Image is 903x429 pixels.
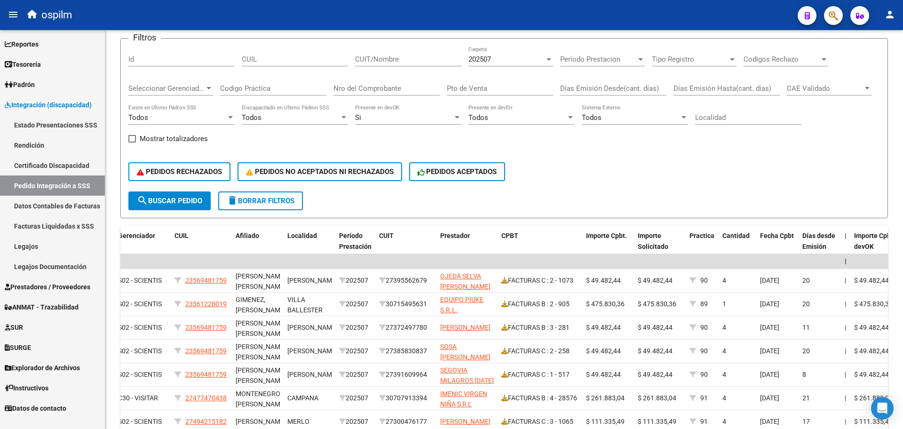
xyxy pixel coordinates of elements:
[227,195,238,206] mat-icon: delete
[854,394,893,402] span: $ 261.883,04
[41,5,72,25] span: ospilm
[638,347,673,355] span: $ 49.482,44
[418,167,497,176] span: PEDIDOS ACEPTADOS
[638,324,673,331] span: $ 49.482,44
[287,232,317,239] span: Localidad
[118,324,162,331] span: S02 - SCIENTIS
[5,363,80,373] span: Explorador de Archivos
[236,390,287,408] span: MONTENEGRO, [PERSON_NAME],
[128,113,148,122] span: Todos
[802,418,810,425] span: 17
[118,371,162,378] span: S02 - SCIENTIS
[586,418,625,425] span: $ 111.335,49
[436,226,498,267] datatable-header-cell: Prestador
[722,300,726,308] span: 1
[355,113,361,122] span: Si
[128,162,230,181] button: PEDIDOS RECHAZADOS
[5,342,31,353] span: SURGE
[379,369,433,380] div: 27391609964
[760,324,779,331] span: [DATE]
[719,226,756,267] datatable-header-cell: Cantidad
[128,84,205,93] span: Seleccionar Gerenciador
[802,300,810,308] span: 20
[586,277,621,284] span: $ 49.482,44
[227,197,294,205] span: Borrar Filtros
[5,59,41,70] span: Tesorería
[379,346,433,357] div: 27385830837
[802,277,810,284] span: 20
[185,277,227,284] span: 23569481759
[246,167,394,176] span: PEDIDOS NO ACEPTADOS NI RECHAZADOS
[5,79,35,90] span: Padrón
[236,272,287,291] span: [PERSON_NAME], [PERSON_NAME],
[652,55,728,64] span: Tipo Registro
[140,133,208,144] span: Mostrar totalizadores
[700,394,708,402] span: 91
[468,55,491,64] span: 202507
[871,397,894,420] div: Open Intercom Messenger
[440,324,491,331] span: [PERSON_NAME]
[760,232,794,239] span: Fecha Cpbt
[501,232,518,239] span: CPBT
[287,394,318,402] span: CAMPANA
[236,319,287,338] span: [PERSON_NAME], [PERSON_NAME],
[137,195,148,206] mat-icon: search
[118,300,162,308] span: S02 - SCIENTIS
[287,296,323,314] span: VILLA BALLESTER
[440,272,491,291] span: OJEDA SELVA [PERSON_NAME]
[118,418,162,425] span: S02 - SCIENTIS
[287,324,338,331] span: [PERSON_NAME]
[586,394,625,402] span: $ 261.883,04
[171,226,232,267] datatable-header-cell: CUIL
[744,55,820,64] span: Codigos Rechazo
[5,302,79,312] span: ANMAT - Trazabilidad
[379,322,433,333] div: 27372497780
[700,277,708,284] span: 90
[638,300,676,308] span: $ 475.830,36
[802,324,810,331] span: 11
[582,226,634,267] datatable-header-cell: Importe Cpbt.
[638,371,673,378] span: $ 49.482,44
[845,371,846,378] span: |
[845,300,846,308] span: |
[586,300,625,308] span: $ 475.830,36
[339,299,372,310] div: 202507
[236,232,259,239] span: Afiliado
[700,300,708,308] span: 89
[760,394,779,402] span: [DATE]
[185,300,227,308] span: 23561228019
[722,277,726,284] span: 4
[339,346,372,357] div: 202507
[845,277,846,284] span: |
[440,366,494,385] span: SEGOVIA MILAGROS [DATE]
[638,394,676,402] span: $ 261.883,04
[845,347,846,355] span: |
[379,275,433,286] div: 27395562679
[232,226,284,267] datatable-header-cell: Afiliado
[501,346,578,357] div: FACTURAS C : 2 - 258
[287,418,309,425] span: MERLO
[128,31,161,44] h3: Filtros
[722,232,750,239] span: Cantidad
[174,232,189,239] span: CUIL
[440,390,487,408] span: IMENIC VIRGEN NIÑA S R L
[854,418,893,425] span: $ 111.335,49
[339,369,372,380] div: 202507
[760,300,779,308] span: [DATE]
[802,232,835,250] span: Días desde Emisión
[5,403,66,413] span: Datos de contacto
[242,113,261,122] span: Todos
[760,347,779,355] span: [DATE]
[802,347,810,355] span: 20
[137,167,222,176] span: PEDIDOS RECHAZADOS
[114,226,171,267] datatable-header-cell: Gerenciador
[854,347,889,355] span: $ 49.482,44
[409,162,506,181] button: PEDIDOS ACEPTADOS
[634,226,686,267] datatable-header-cell: Importe Solicitado
[501,393,578,404] div: FACTURAS B : 4 - 28576
[287,371,338,378] span: [PERSON_NAME]
[118,232,155,239] span: Gerenciador
[118,347,162,355] span: S02 - SCIENTIS
[375,226,436,267] datatable-header-cell: CUIT
[8,9,19,20] mat-icon: menu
